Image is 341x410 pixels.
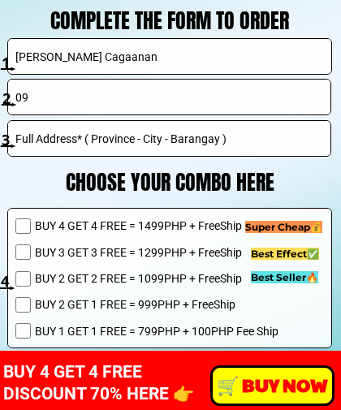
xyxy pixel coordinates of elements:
h3: CHOOSE YOUR COMBO HERE [26,166,314,200]
span: BUY 1 GET 1 FREE = 799PHP + 100PHP Fee Ship [35,322,278,340]
input: Phone Number* (+63/09) [11,80,328,114]
h3: BUY 4 GET 4 FREE DISCOUNT 70% HERE 👉 [3,361,249,406]
span: Best Effect✅ [251,248,319,260]
span: BUY 4 GET 4 FREE = 1499PHP + FreeShip [35,217,278,235]
h3: 1 [2,51,19,75]
span: BUY 2 GET 2 FREE = 1099PHP + FreeShip [35,270,278,287]
span: BUY 2 GET 1 FREE = 999PHP + FreeShip [35,296,278,313]
h3: 3 [2,128,19,152]
span: Best Seller🔥 [251,271,318,283]
p: ️🛒 BUY NOW [213,368,332,404]
span: Super Cheap💰 [245,221,322,233]
span: BUY 3 GET 3 FREE = 1299PHP + FreeShip [35,244,278,261]
input: Full Address* ( Province - City - Barangay ) [11,121,328,156]
h3: 4 [1,270,18,293]
input: Your Name* [11,39,328,74]
h3: 2 [2,87,19,110]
